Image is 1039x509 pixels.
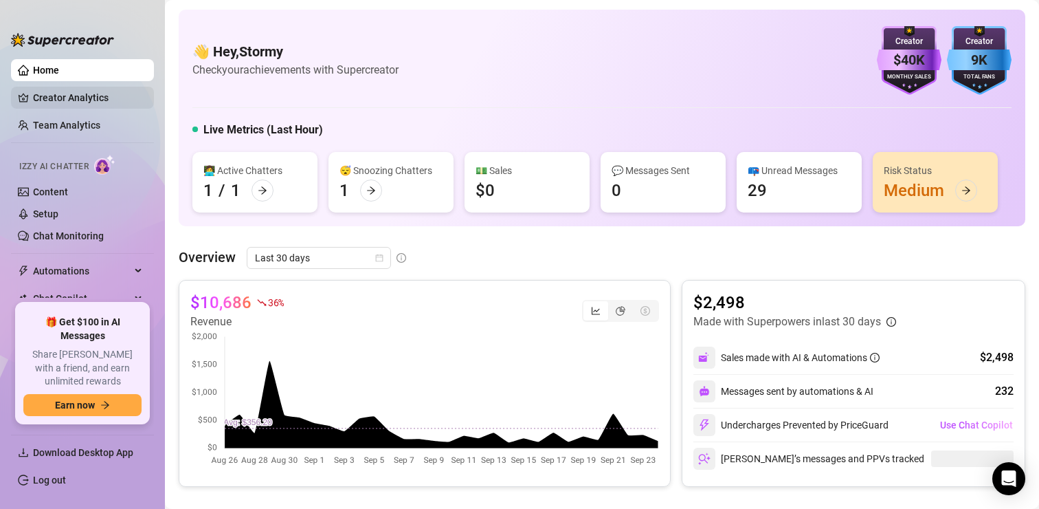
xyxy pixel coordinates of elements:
div: Sales made with AI & Automations [721,350,880,365]
span: thunderbolt [18,266,29,277]
div: 💵 Sales [476,163,579,178]
div: 😴 Snoozing Chatters [339,163,443,178]
a: Setup [33,208,58,219]
img: svg%3e [698,453,711,465]
article: Check your achievements with Supercreator [192,61,399,78]
span: fall [257,298,267,307]
img: svg%3e [698,419,711,431]
span: download [18,447,29,458]
div: 9K [947,50,1012,71]
span: arrow-right [258,186,267,195]
span: Use Chat Copilot [940,420,1013,431]
div: 1 [203,180,213,202]
img: svg%3e [699,386,710,397]
article: $2,498 [693,292,896,314]
div: Messages sent by automations & AI [693,380,873,402]
div: Creator [877,35,941,48]
span: Last 30 days [255,248,383,268]
span: Share [PERSON_NAME] with a friend, and earn unlimited rewards [23,348,142,389]
span: Izzy AI Chatter [19,160,89,173]
div: Creator [947,35,1012,48]
div: 0 [612,180,621,202]
a: Team Analytics [33,120,100,131]
span: Earn now [55,400,95,411]
article: Revenue [190,314,284,330]
img: Chat Copilot [18,294,27,303]
a: Chat Monitoring [33,230,104,241]
span: arrow-right [100,400,110,410]
div: Risk Status [884,163,987,178]
div: Open Intercom Messenger [992,462,1025,495]
article: $10,686 [190,292,252,314]
div: Undercharges Prevented by PriceGuard [693,414,889,436]
button: Use Chat Copilot [939,414,1014,436]
span: pie-chart [616,306,625,316]
h5: Live Metrics (Last Hour) [203,122,323,138]
span: Chat Copilot [33,288,131,310]
article: Made with Superpowers in last 30 days [693,314,881,330]
span: info-circle [886,317,896,327]
div: 1 [339,180,349,202]
a: Creator Analytics [33,87,143,109]
span: line-chart [591,306,601,316]
a: Log out [33,475,66,486]
div: 📪 Unread Messages [748,163,851,178]
div: [PERSON_NAME]’s messages and PPVs tracked [693,448,924,470]
img: purple-badge-B9DA21FR.svg [877,26,941,95]
div: Total Fans [947,73,1012,82]
span: 🎁 Get $100 in AI Messages [23,316,142,343]
span: dollar-circle [640,306,650,316]
span: arrow-right [366,186,376,195]
button: Earn nowarrow-right [23,394,142,416]
div: segmented control [582,300,659,322]
div: 💬 Messages Sent [612,163,715,178]
span: 36 % [268,296,284,309]
div: 1 [231,180,241,202]
a: Home [33,65,59,76]
div: $40K [877,50,941,71]
span: Automations [33,260,131,282]
div: 29 [748,180,767,202]
article: Overview [179,247,236,268]
span: calendar [375,254,383,262]
span: arrow-right [961,186,971,195]
div: $0 [476,180,495,202]
img: blue-badge-DgoSNQY1.svg [947,26,1012,95]
span: Download Desktop App [33,447,133,458]
a: Content [33,186,68,197]
div: Monthly Sales [877,73,941,82]
h4: 👋 Hey, Stormy [192,42,399,61]
span: info-circle [870,353,880,362]
div: 232 [995,383,1014,400]
img: AI Chatter [94,155,115,175]
div: $2,498 [980,349,1014,366]
span: info-circle [396,253,406,263]
div: 👩‍💻 Active Chatters [203,163,306,178]
img: logo-BBDzfeDw.svg [11,33,114,47]
img: svg%3e [698,351,711,364]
